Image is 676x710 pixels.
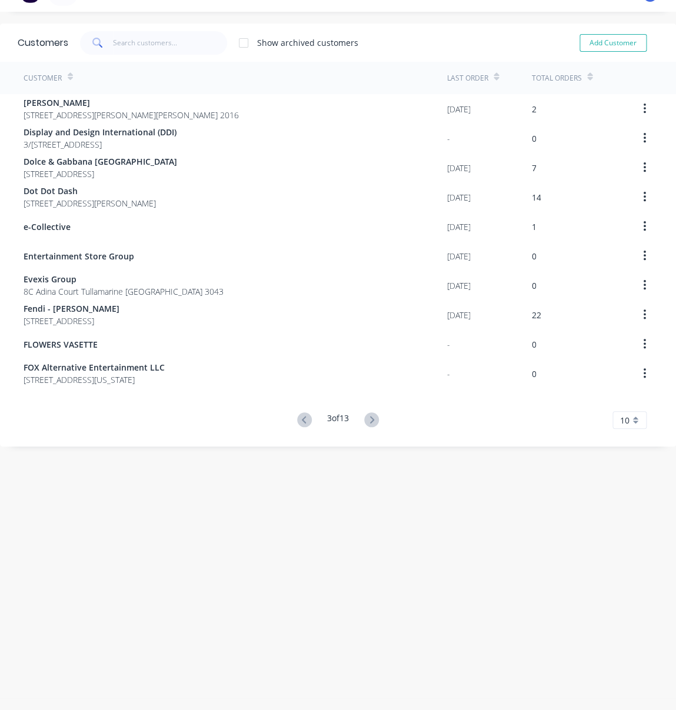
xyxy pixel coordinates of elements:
div: 0 [531,338,536,351]
div: 0 [531,250,536,262]
div: - [447,132,449,145]
div: - [447,338,449,351]
span: [STREET_ADDRESS][US_STATE] [24,374,165,386]
span: [STREET_ADDRESS][PERSON_NAME][PERSON_NAME] 2016 [24,109,239,121]
span: FOX Alternative Entertainment LLC [24,361,165,374]
div: 0 [531,279,536,292]
div: 14 [531,191,541,204]
div: 7 [531,162,536,174]
span: Entertainment Store Group [24,250,134,262]
div: Total Orders [531,73,581,84]
div: [DATE] [447,162,470,174]
div: Customers [18,36,68,50]
div: 2 [531,103,536,115]
span: [STREET_ADDRESS] [24,315,119,327]
div: [DATE] [447,279,470,292]
div: - [447,368,449,380]
div: 0 [531,368,536,380]
span: 8C Adina Court Tullamarine [GEOGRAPHIC_DATA] 3043 [24,285,224,298]
span: FLOWERS VASETTE [24,338,98,351]
span: 3/[STREET_ADDRESS] [24,138,177,151]
span: Evexis Group [24,273,224,285]
div: Show archived customers [257,36,358,49]
div: [DATE] [447,309,470,321]
div: [DATE] [447,191,470,204]
div: 3 of 13 [327,412,349,429]
span: [STREET_ADDRESS][PERSON_NAME] [24,197,156,209]
button: Add Customer [580,34,647,52]
div: 0 [531,132,536,145]
div: Last Order [447,73,488,84]
span: e-Collective [24,221,71,233]
span: Fendi - [PERSON_NAME] [24,302,119,315]
span: Dolce & Gabbana [GEOGRAPHIC_DATA] [24,155,177,168]
span: Display and Design International (DDI) [24,126,177,138]
span: [STREET_ADDRESS] [24,168,177,180]
span: 10 [620,414,630,426]
div: 22 [531,309,541,321]
div: [DATE] [447,221,470,233]
div: [DATE] [447,103,470,115]
div: [DATE] [447,250,470,262]
span: [PERSON_NAME] [24,96,239,109]
div: 1 [531,221,536,233]
div: Customer [24,73,62,84]
input: Search customers... [113,31,228,55]
span: Dot Dot Dash [24,185,156,197]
